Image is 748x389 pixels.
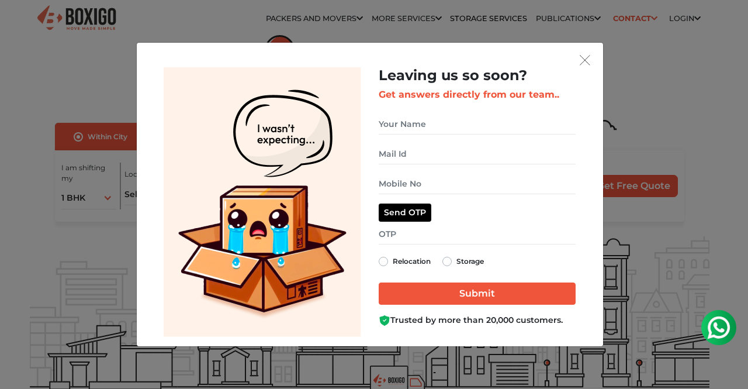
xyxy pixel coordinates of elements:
[379,315,390,326] img: Boxigo Customer Shield
[379,174,576,194] input: Mobile No
[456,254,484,268] label: Storage
[164,67,361,337] img: Lead Welcome Image
[379,114,576,135] input: Your Name
[379,224,576,245] input: OTP
[12,12,35,35] img: whatsapp-icon.svg
[379,314,576,326] div: Trusted by more than 20,000 customers.
[580,55,590,66] img: exit
[379,67,576,84] h2: Leaving us so soon?
[393,254,431,268] label: Relocation
[379,144,576,164] input: Mail Id
[379,89,576,100] h3: Get answers directly from our team..
[379,283,576,305] input: Submit
[379,204,431,222] button: Send OTP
